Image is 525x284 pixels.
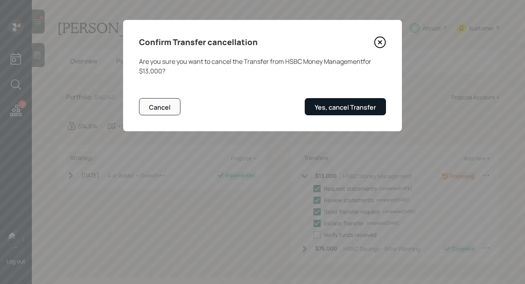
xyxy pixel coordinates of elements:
div: Yes, cancel Transfer [315,103,376,112]
div: Cancel [149,103,170,112]
h4: Confirm Transfer cancellation [139,36,258,49]
button: Cancel [139,98,180,115]
button: Yes, cancel Transfer [305,98,386,115]
div: Are you sure you want to cancel the Transfer from HSBC Money Management for $13,000 ? [139,57,386,76]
